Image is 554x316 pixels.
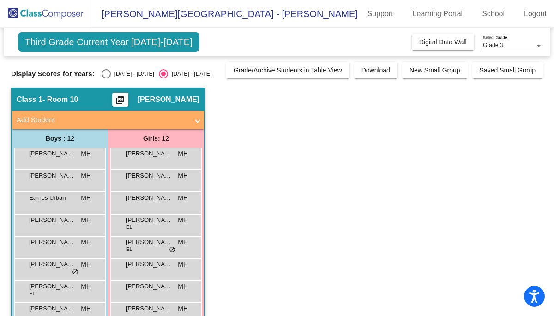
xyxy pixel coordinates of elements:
span: EL [126,224,132,231]
div: [DATE] - [DATE] [168,70,211,78]
span: New Small Group [409,66,460,74]
span: [PERSON_NAME] [29,260,75,269]
span: [PERSON_NAME] [29,304,75,313]
span: Display Scores for Years: [11,70,95,78]
span: [PERSON_NAME][GEOGRAPHIC_DATA] - [PERSON_NAME] [92,6,358,21]
span: MH [178,260,188,269]
span: MH [178,149,188,159]
span: [PERSON_NAME] [126,304,172,313]
span: [PERSON_NAME] [126,282,172,291]
mat-radio-group: Select an option [102,69,211,78]
mat-icon: picture_as_pdf [114,95,126,108]
span: MH [81,149,91,159]
span: MH [81,215,91,225]
span: MH [81,260,91,269]
span: [PERSON_NAME] [29,171,75,180]
span: [PERSON_NAME] [29,149,75,158]
span: EL [126,246,132,253]
span: Download [361,66,390,74]
span: [PERSON_NAME] [126,260,172,269]
span: MH [81,282,91,292]
span: do_not_disturb_alt [72,268,78,276]
span: MH [81,238,91,247]
a: Support [360,6,401,21]
span: [PERSON_NAME] [PERSON_NAME] [126,215,172,225]
span: [PERSON_NAME] [29,215,75,225]
span: Eames Urban [29,193,75,203]
span: [PERSON_NAME] [126,149,172,158]
mat-expansion-panel-header: Add Student [12,111,204,129]
a: Learning Portal [405,6,470,21]
button: Saved Small Group [472,62,543,78]
span: EL [30,290,35,297]
span: [PERSON_NAME] [126,171,172,180]
span: Grade/Archive Students in Table View [234,66,342,74]
div: Boys : 12 [12,129,108,148]
span: MH [178,193,188,203]
button: Grade/Archive Students in Table View [226,62,349,78]
span: [PERSON_NAME] [29,282,75,291]
span: do_not_disturb_alt [169,246,175,254]
mat-panel-title: Add Student [17,115,188,125]
span: Digital Data Wall [419,38,467,46]
span: Saved Small Group [480,66,536,74]
span: MH [178,282,188,292]
span: Third Grade Current Year [DATE]-[DATE] [18,32,199,52]
button: Digital Data Wall [412,34,474,50]
span: MH [178,171,188,181]
span: MH [178,215,188,225]
button: New Small Group [402,62,468,78]
div: Girls: 12 [108,129,204,148]
a: Logout [517,6,554,21]
span: [PERSON_NAME] [138,95,199,104]
button: Print Students Details [112,93,128,107]
button: Download [354,62,397,78]
span: Class 1 [17,95,42,104]
span: MH [81,304,91,314]
div: [DATE] - [DATE] [111,70,154,78]
span: MH [178,238,188,247]
span: [PERSON_NAME] [29,238,75,247]
span: MH [81,193,91,203]
span: MH [81,171,91,181]
span: [PERSON_NAME] [126,238,172,247]
span: [PERSON_NAME] [126,193,172,203]
a: School [475,6,512,21]
span: Grade 3 [483,42,503,48]
span: MH [178,304,188,314]
span: - Room 10 [42,95,78,104]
